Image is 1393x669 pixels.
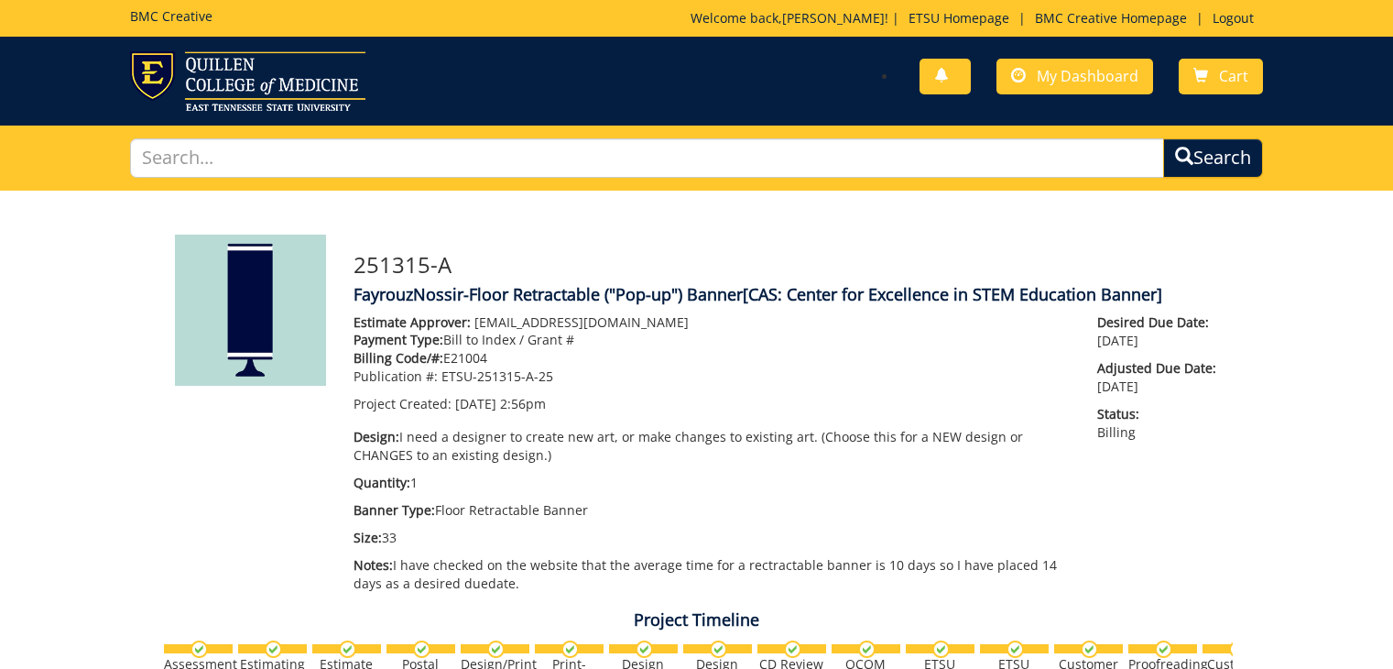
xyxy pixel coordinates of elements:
[1097,313,1218,350] p: [DATE]
[175,235,326,386] img: Product featured image
[782,9,885,27] a: [PERSON_NAME]
[161,611,1233,630] h4: Project Timeline
[858,641,876,658] img: checkmark
[1155,641,1172,658] img: checkmark
[130,138,1165,178] input: Search...
[455,395,546,412] span: [DATE] 2:56pm
[1179,59,1263,94] a: Cart
[354,395,452,412] span: Project Created:
[1007,641,1024,658] img: checkmark
[561,641,579,658] img: checkmark
[265,641,282,658] img: checkmark
[339,641,356,658] img: checkmark
[1229,641,1246,658] img: checkmark
[354,501,1071,520] p: Floor Retractable Banner
[441,367,553,385] span: ETSU-251315-A-25
[354,529,1071,547] p: 33
[354,367,438,385] span: Publication #:
[354,556,1071,593] p: I have checked on the website that the average time for a rectractable banner is 10 days so I hav...
[354,501,435,519] span: Banner Type:
[1097,405,1218,442] p: Billing
[354,253,1219,277] h3: 251315-A
[354,428,1071,465] p: I need a designer to create new art, or make changes to existing art. (Choose this for a NEW desi...
[487,641,505,658] img: checkmark
[354,474,410,491] span: Quantity:
[354,331,1071,349] p: Bill to Index / Grant #
[1097,359,1218,396] p: [DATE]
[354,313,471,331] span: Estimate Approver:
[691,9,1263,27] p: Welcome back, ! | | |
[784,641,801,658] img: checkmark
[354,331,443,348] span: Payment Type:
[1097,405,1218,423] span: Status:
[354,349,443,367] span: Billing Code/#:
[1097,313,1218,332] span: Desired Due Date:
[1097,359,1218,378] span: Adjusted Due Date:
[354,313,1071,332] p: [EMAIL_ADDRESS][DOMAIN_NAME]
[996,59,1153,94] a: My Dashboard
[354,428,399,445] span: Design:
[743,283,1162,305] span: [CAS: Center for Excellence in STEM Education Banner]
[710,641,727,658] img: checkmark
[190,641,208,658] img: checkmark
[354,349,1071,367] p: E21004
[1203,9,1263,27] a: Logout
[354,286,1219,304] h4: FayrouzNossir-Floor Retractable ("Pop-up") Banner
[899,9,1018,27] a: ETSU Homepage
[932,641,950,658] img: checkmark
[1026,9,1196,27] a: BMC Creative Homepage
[130,51,365,111] img: ETSU logo
[413,641,430,658] img: checkmark
[354,556,393,574] span: Notes:
[1163,138,1263,178] button: Search
[1219,66,1248,86] span: Cart
[1081,641,1098,658] img: checkmark
[130,9,212,23] h5: BMC Creative
[354,474,1071,492] p: 1
[636,641,653,658] img: checkmark
[354,529,382,546] span: Size:
[1037,66,1138,86] span: My Dashboard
